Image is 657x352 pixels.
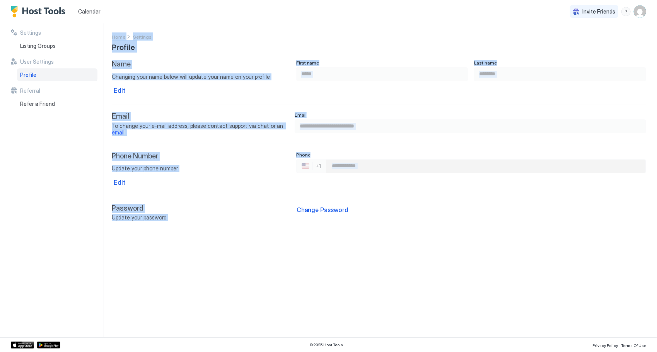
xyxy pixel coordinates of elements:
a: Settings [133,32,152,41]
a: email [112,129,125,136]
a: Profile [17,68,97,82]
div: Edit [114,178,126,187]
div: Countries button [297,160,326,173]
a: Calendar [78,7,101,15]
div: Breadcrumb [133,32,152,41]
a: Terms Of Use [621,341,646,349]
div: User profile [634,5,646,18]
span: Phone Number [112,152,158,161]
span: Listing Groups [20,43,56,49]
span: First name [296,60,319,66]
span: Phone [296,152,311,158]
span: Calendar [78,8,101,15]
span: Changing your name below will update your name on your profile [112,73,290,80]
span: Email [295,112,307,118]
input: Input Field [474,68,646,81]
a: Listing Groups [17,39,97,53]
input: Phone Number input [326,159,645,173]
a: App Store [11,342,34,349]
span: Terms Of Use [621,343,646,348]
a: Host Tools Logo [11,6,69,17]
button: Change Password [295,204,351,216]
span: Privacy Policy [592,343,618,348]
div: Breadcrumb [112,32,125,41]
span: Profile [20,71,36,78]
a: Refer a Friend [17,97,97,111]
span: © 2025 Host Tools [310,342,343,347]
input: Input Field [297,68,468,81]
span: Referral [20,87,40,94]
button: Edit [112,85,128,96]
span: Password [112,204,290,213]
input: Input Field [295,120,646,133]
span: To change your e-mail address, please contact support via chat or an . [112,122,290,136]
a: Home [112,32,125,41]
span: Settings [20,29,41,36]
span: Home [112,34,125,40]
span: Last name [474,60,497,66]
span: User Settings [20,58,54,65]
a: Google Play Store [37,342,60,349]
span: Update your phone number [112,165,290,172]
span: Email [112,112,290,121]
button: Edit [112,177,128,188]
span: Update your password [112,214,290,221]
div: 🇺🇸 [302,162,309,171]
div: menu [621,7,631,16]
span: Profile [112,41,135,52]
div: +1 [316,163,321,170]
div: Edit [114,86,126,95]
span: Name [112,60,131,69]
span: Invite Friends [582,8,615,15]
div: Change Password [297,205,349,214]
span: Settings [133,34,152,40]
a: Privacy Policy [592,341,618,349]
span: Refer a Friend [20,100,55,107]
